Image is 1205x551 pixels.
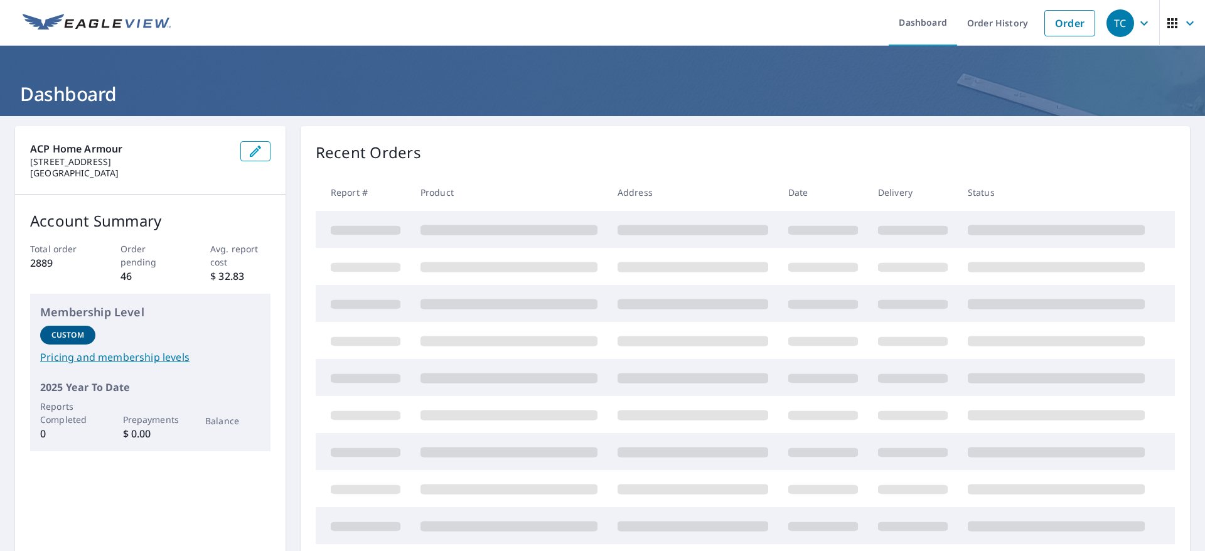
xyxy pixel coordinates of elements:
a: Order [1044,10,1095,36]
th: Product [410,174,608,211]
p: $ 0.00 [123,426,178,441]
p: Recent Orders [316,141,421,164]
h1: Dashboard [15,81,1190,107]
th: Date [778,174,868,211]
p: Total order [30,242,90,255]
p: Balance [205,414,260,427]
th: Address [608,174,778,211]
p: $ 32.83 [210,269,270,284]
th: Report # [316,174,410,211]
img: EV Logo [23,14,171,33]
p: Reports Completed [40,400,95,426]
p: Prepayments [123,413,178,426]
th: Delivery [868,174,958,211]
p: Membership Level [40,304,260,321]
a: Pricing and membership levels [40,350,260,365]
p: 2889 [30,255,90,270]
p: Custom [51,329,84,341]
p: Account Summary [30,210,270,232]
p: 0 [40,426,95,441]
p: [GEOGRAPHIC_DATA] [30,168,230,179]
p: 46 [120,269,181,284]
th: Status [958,174,1155,211]
p: Avg. report cost [210,242,270,269]
p: ACP Home Armour [30,141,230,156]
p: [STREET_ADDRESS] [30,156,230,168]
div: TC [1106,9,1134,37]
p: Order pending [120,242,181,269]
p: 2025 Year To Date [40,380,260,395]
